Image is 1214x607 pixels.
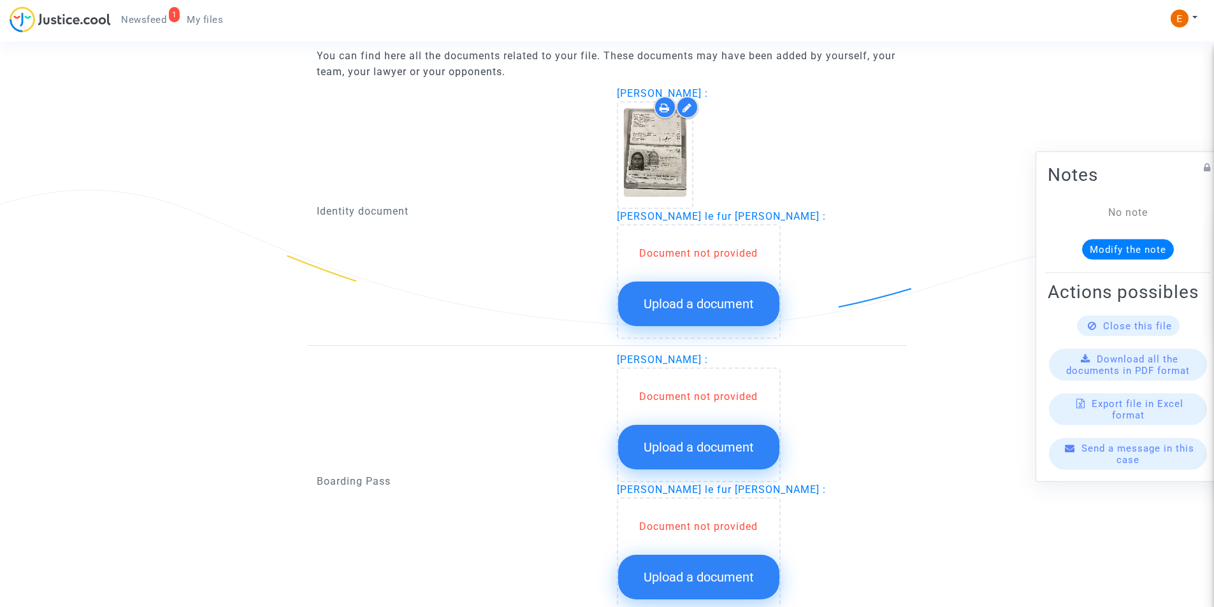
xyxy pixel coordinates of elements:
button: Upload a document [618,282,779,326]
span: [PERSON_NAME] le fur [PERSON_NAME] : [617,210,826,222]
span: Close this file [1103,320,1172,331]
span: Newsfeed [121,14,166,25]
h2: Actions possibles [1048,280,1208,303]
span: Download all the documents in PDF format [1066,353,1190,376]
img: ACg8ocIeiFvHKe4dA5oeRFd_CiCnuxWUEc1A2wYhRJE3TTWt=s96-c [1171,10,1189,27]
span: Export file in Excel format [1092,397,1183,420]
p: Boarding Pass [317,473,598,489]
span: [PERSON_NAME] le fur [PERSON_NAME] : [617,483,826,496]
span: Send a message in this case [1081,442,1194,465]
img: jc-logo.svg [10,6,111,32]
div: Document not provided [618,519,779,534]
span: My files [187,14,223,25]
button: Upload a document [618,555,779,599]
span: [PERSON_NAME] : [617,353,708,366]
button: Upload a document [618,425,779,469]
div: Document not provided [618,246,779,261]
button: Modify the note [1082,239,1174,259]
span: Upload a document [644,439,754,455]
span: Upload a document [644,296,754,311]
h2: Notes [1048,163,1208,185]
span: [PERSON_NAME] : [617,87,708,99]
span: You can find here all the documents related to your file. These documents may have been added by ... [317,50,895,78]
a: My files [177,10,233,29]
span: Upload a document [644,569,754,585]
a: 1Newsfeed [111,10,177,29]
div: No note [1067,204,1189,220]
p: Identity document [317,203,598,219]
div: Document not provided [618,389,779,404]
div: 1 [169,7,180,22]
